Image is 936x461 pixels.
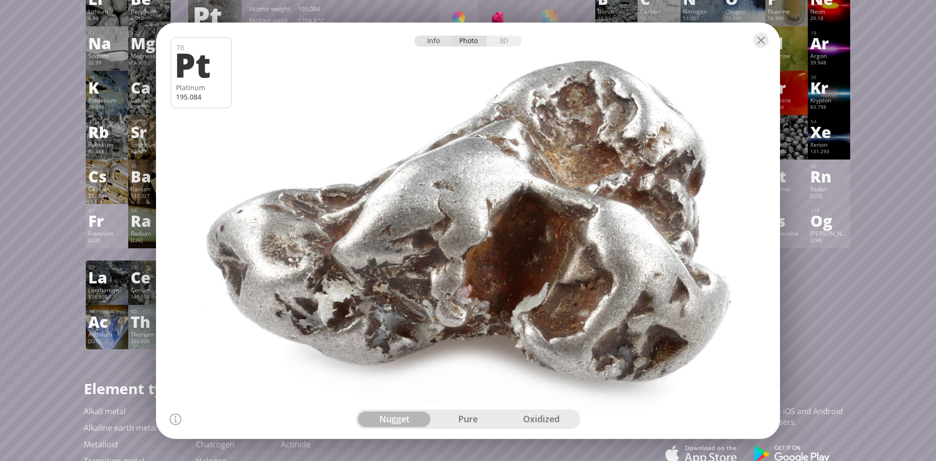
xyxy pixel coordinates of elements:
div: 58 [131,264,168,270]
div: Rubidium [88,140,126,148]
div: 15.999 [725,15,763,23]
div: Chlorine [768,52,805,60]
div: Boron [598,7,635,15]
div: 37 [89,119,126,125]
div: At [768,168,805,184]
div: 35 [768,74,805,80]
div: Nitrogen [683,7,721,15]
div: Ba [131,168,168,184]
div: Cl [768,35,805,51]
div: Iodine [768,140,805,148]
div: nugget [358,411,431,427]
div: 54 [811,119,848,125]
div: Potassium [88,96,126,104]
div: 90 [131,308,168,315]
div: Atomic weight [249,4,298,13]
div: 3D [487,35,522,46]
div: oxidized [505,411,578,427]
div: 138.905 [88,294,126,301]
div: 6.94 [88,15,126,23]
div: 195.084 [176,92,226,101]
div: Lanthanum [88,286,126,294]
div: Radium [131,229,168,237]
div: Th [131,314,168,329]
div: Xe [810,124,848,140]
div: Astatine [768,185,805,193]
div: pure [431,411,505,427]
div: 1768.3 °C [298,16,347,25]
div: 24.305 [131,60,168,67]
div: Tennessine [768,229,805,237]
div: 39.098 [88,104,126,112]
div: Francium [88,229,126,237]
div: 126.904 [768,148,805,156]
div: Bromine [768,96,805,104]
div: [210] [768,193,805,200]
div: Pt [193,8,236,24]
div: 232.038 [131,338,168,346]
div: 195.084 [298,4,347,13]
div: 132.905 [88,193,126,200]
div: 17 [768,30,805,36]
div: Magnesium [131,52,168,60]
div: [223] [88,237,126,245]
div: Kr [810,80,848,95]
div: 18.998 [768,15,805,23]
div: Thorium [131,330,168,338]
div: Oxygen [725,7,763,15]
div: 36 [811,74,848,80]
div: Sr [131,124,168,140]
div: Rn [810,168,848,184]
div: 18 [811,30,848,36]
div: 14.007 [683,15,721,23]
div: Br [768,80,805,95]
div: 9.012 [131,15,168,23]
a: Alkali metal [84,406,126,417]
div: Pt [175,47,225,80]
div: Cs [88,168,126,184]
div: [222] [810,193,848,200]
div: 131.293 [810,148,848,156]
div: 19 [89,74,126,80]
div: 20 [131,74,168,80]
div: 20.18 [810,15,848,23]
div: 88 [131,207,168,214]
div: Na [88,35,126,51]
div: [294] [810,237,848,245]
div: Barium [131,185,168,193]
div: 10.81 [598,15,635,23]
div: Ts [768,213,805,228]
div: [293] [768,237,805,245]
div: 85.468 [88,148,126,156]
a: Metalloid [84,439,118,450]
div: K [88,80,126,95]
div: 89 [89,308,126,315]
div: 87.62 [131,148,168,156]
div: Neon [810,7,848,15]
div: Info [414,35,452,46]
a: Actinide [281,439,311,450]
div: Ca [131,80,168,95]
div: Krypton [810,96,848,104]
div: 53 [768,119,805,125]
div: Beryllium [131,7,168,15]
div: Cerium [131,286,168,294]
div: 11 [89,30,126,36]
div: 140.116 [131,294,168,301]
a: Chalcogen [196,439,234,450]
div: Ar [810,35,848,51]
div: 55 [89,163,126,169]
div: 117 [768,207,805,214]
div: Ac [88,314,126,329]
div: 87 [89,207,126,214]
div: Argon [810,52,848,60]
div: Mg [131,35,168,51]
div: 12 [131,30,168,36]
div: Ce [131,269,168,285]
div: Carbon [640,7,678,15]
div: La [88,269,126,285]
div: 39.948 [810,60,848,67]
div: Xenon [810,140,848,148]
div: 22.99 [88,60,126,67]
div: 12.011 [640,15,678,23]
